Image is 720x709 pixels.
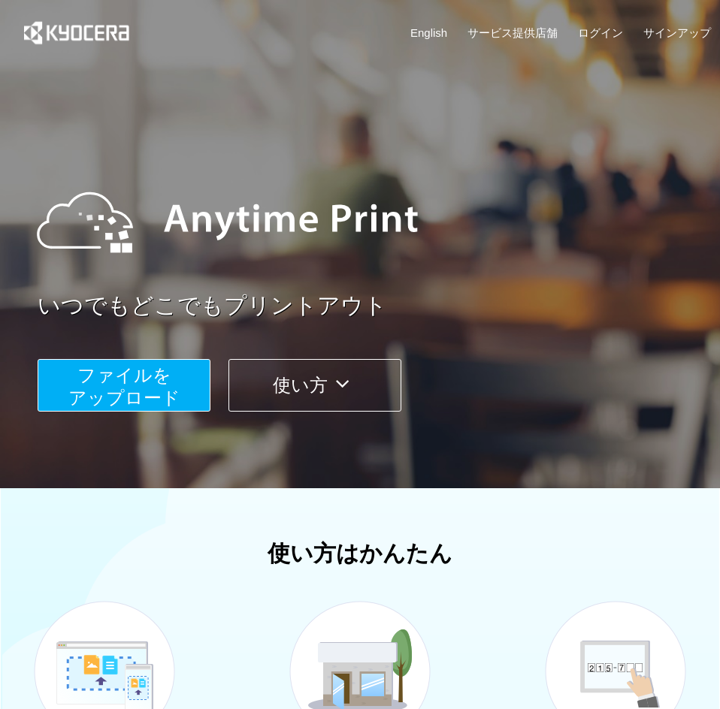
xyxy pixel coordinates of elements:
a: サインアップ [643,25,711,41]
span: ファイルを ​​アップロード [68,365,180,408]
a: ログイン [578,25,623,41]
button: 使い方 [228,359,401,412]
button: ファイルを​​アップロード [38,359,210,412]
a: いつでもどこでもプリントアウト [38,290,720,322]
a: English [410,25,447,41]
a: サービス提供店舗 [467,25,558,41]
